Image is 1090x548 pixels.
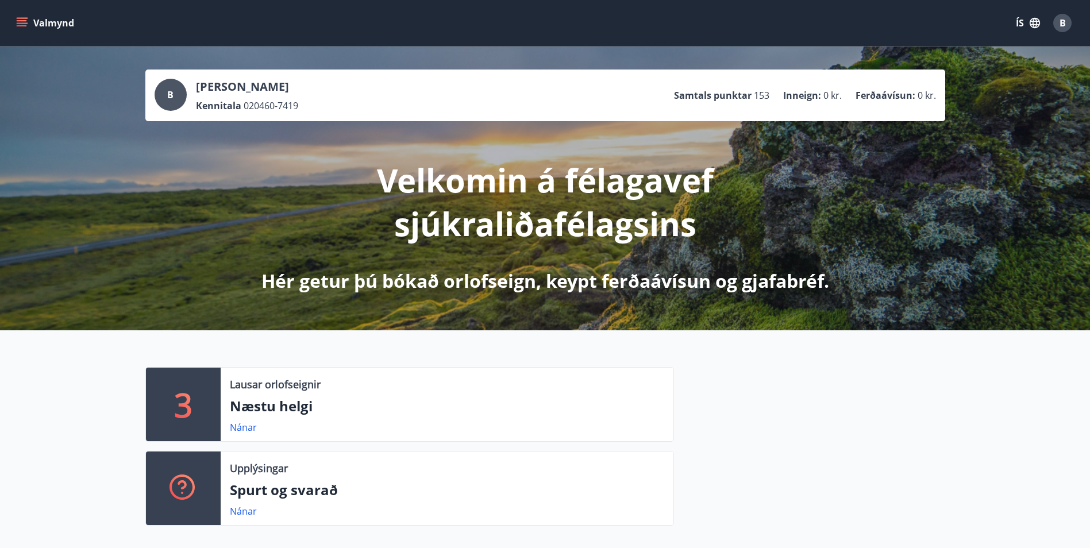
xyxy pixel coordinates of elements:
[242,158,849,245] p: Velkomin á félagavef sjúkraliðafélagsins
[1060,17,1066,29] span: B
[230,421,257,434] a: Nánar
[674,89,752,102] p: Samtals punktar
[230,396,664,416] p: Næstu helgi
[244,99,298,112] span: 020460-7419
[196,99,241,112] p: Kennitala
[1010,13,1046,33] button: ÍS
[230,480,664,500] p: Spurt og svarað
[230,505,257,518] a: Nánar
[14,13,79,33] button: menu
[783,89,821,102] p: Inneign :
[823,89,842,102] span: 0 kr.
[261,268,829,294] p: Hér getur þú bókað orlofseign, keypt ferðaávísun og gjafabréf.
[167,88,174,101] span: B
[196,79,298,95] p: [PERSON_NAME]
[230,377,321,392] p: Lausar orlofseignir
[754,89,769,102] span: 153
[1049,9,1076,37] button: B
[918,89,936,102] span: 0 kr.
[856,89,915,102] p: Ferðaávísun :
[230,461,288,476] p: Upplýsingar
[174,383,192,426] p: 3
